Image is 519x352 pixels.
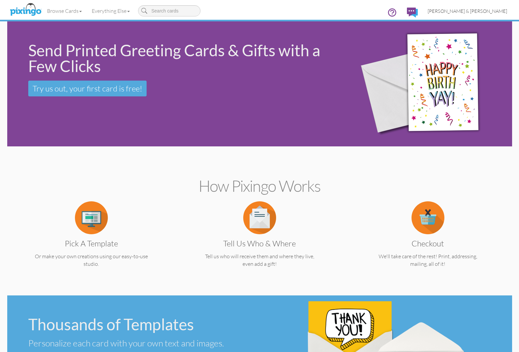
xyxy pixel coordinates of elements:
[42,3,87,19] a: Browse Cards
[357,214,499,268] a: Checkout We'll take care of the rest! Print, addressing, mailing, all of it!
[423,3,512,19] a: [PERSON_NAME] & [PERSON_NAME]
[28,338,254,348] div: Personalize each card with your own text and images.
[20,253,163,268] p: Or make your own creations using our easy-to-use studio.
[20,214,163,268] a: Pick a Template Or make your own creations using our easy-to-use studio.
[412,201,444,234] img: item.alt
[28,42,339,74] div: Send Printed Greeting Cards & Gifts with a Few Clicks
[25,239,158,248] h3: Pick a Template
[8,2,43,18] img: pixingo logo
[188,214,331,268] a: Tell us Who & Where Tell us who will receive them and where they live, even add a gift!
[75,201,108,234] img: item.alt
[28,316,254,332] div: Thousands of Templates
[362,239,494,248] h3: Checkout
[138,5,201,16] input: Search cards
[407,8,418,17] img: comments.svg
[357,253,499,268] p: We'll take care of the rest! Print, addressing, mailing, all of it!
[188,253,331,268] p: Tell us who will receive them and where they live, even add a gift!
[243,201,276,234] img: item.alt
[428,8,507,14] span: [PERSON_NAME] & [PERSON_NAME]
[28,81,147,96] a: Try us out, your first card is free!
[349,12,508,156] img: 942c5090-71ba-4bfc-9a92-ca782dcda692.png
[19,177,501,195] h2: How Pixingo works
[33,84,142,93] span: Try us out, your first card is free!
[193,239,326,248] h3: Tell us Who & Where
[87,3,135,19] a: Everything Else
